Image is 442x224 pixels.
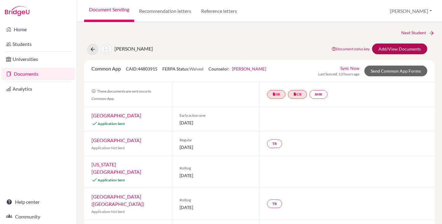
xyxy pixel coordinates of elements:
span: [DATE] [180,172,252,179]
span: Regular [180,137,252,143]
img: Bridge-U [5,6,29,16]
a: Community [1,211,75,223]
span: Last Synced: 13 hours ago [318,71,359,77]
span: Rolling [180,197,252,203]
a: Send Common App Forms [364,66,427,76]
a: Documents [1,68,75,80]
span: These documents are sent once to Common App [91,89,151,101]
a: [GEOGRAPHIC_DATA] ([GEOGRAPHIC_DATA]) [91,194,144,207]
span: Application Not Sent [91,209,125,214]
a: SMR [309,90,328,99]
span: CAID: 44803915 [126,66,157,71]
span: [DATE] [180,144,252,150]
i: insert_drive_file [293,92,297,96]
a: [US_STATE][GEOGRAPHIC_DATA] [91,161,141,175]
a: Sync Now [340,65,359,71]
a: TR [267,199,282,208]
a: Document status key [331,47,370,51]
a: [GEOGRAPHIC_DATA] [91,137,141,143]
a: Analytics [1,83,75,95]
span: [PERSON_NAME] [114,46,153,51]
span: Early action one [180,113,252,118]
span: [DATE] [180,120,252,126]
a: insert_drive_fileCR [288,90,307,99]
a: TR [267,139,282,148]
a: [GEOGRAPHIC_DATA] [91,112,141,118]
span: Counselor: [208,66,266,71]
i: insert_drive_file [272,92,276,96]
a: Students [1,38,75,50]
a: Home [1,23,75,36]
span: Rolling [180,165,252,171]
span: FERPA Status: [162,66,204,71]
span: Application Sent [98,178,125,182]
span: Application Sent [98,121,125,126]
span: Common App [91,66,121,71]
a: insert_drive_fileSR [267,90,285,99]
a: Universities [1,53,75,65]
a: Next Student [401,29,435,36]
a: Help center [1,196,75,208]
span: [DATE] [180,204,252,211]
a: [PERSON_NAME] [232,66,266,71]
span: Waived [189,66,204,71]
button: [PERSON_NAME] [387,5,435,17]
a: Add/View Documents [372,44,427,54]
span: Application Not Sent [91,146,125,150]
